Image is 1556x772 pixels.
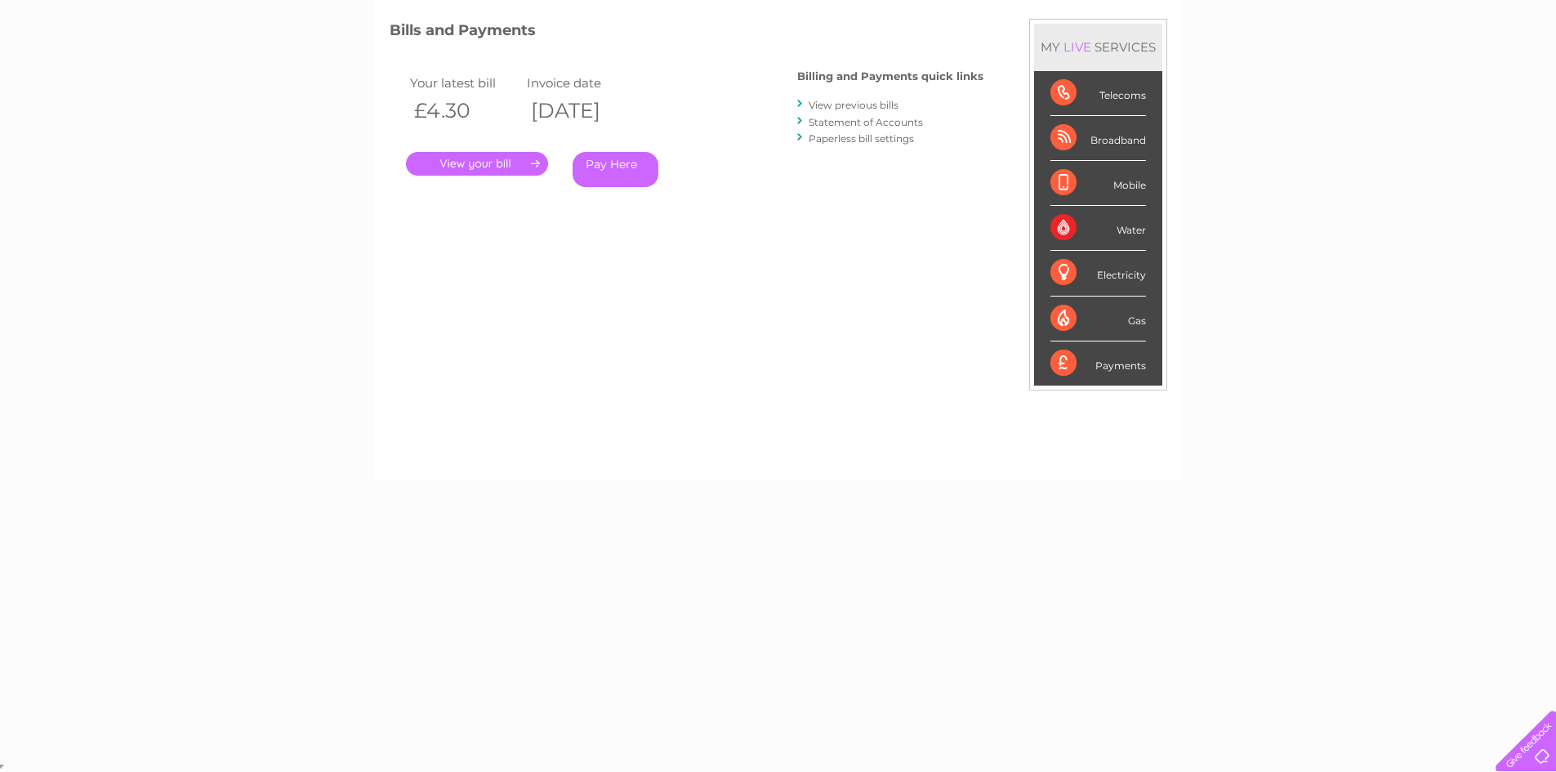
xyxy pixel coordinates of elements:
a: Telecoms [1355,69,1404,82]
div: Water [1050,206,1146,251]
a: Paperless bill settings [809,132,914,145]
td: Invoice date [523,72,640,94]
a: Pay Here [573,152,658,187]
a: 0333 014 3131 [1248,8,1361,29]
th: [DATE] [523,94,640,127]
h4: Billing and Payments quick links [797,70,983,83]
a: Water [1268,69,1300,82]
a: Contact [1447,69,1487,82]
div: MY SERVICES [1034,24,1162,70]
a: Blog [1414,69,1438,82]
div: Payments [1050,341,1146,386]
div: Electricity [1050,251,1146,296]
a: . [406,152,548,176]
a: Statement of Accounts [809,116,923,128]
a: Energy [1309,69,1345,82]
div: LIVE [1060,39,1095,55]
th: £4.30 [406,94,524,127]
div: Telecoms [1050,71,1146,116]
h3: Bills and Payments [390,19,983,47]
td: Your latest bill [406,72,524,94]
img: logo.png [55,42,138,92]
div: Broadband [1050,116,1146,161]
div: Gas [1050,297,1146,341]
div: Mobile [1050,161,1146,206]
a: Log out [1502,69,1540,82]
a: View previous bills [809,99,898,111]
